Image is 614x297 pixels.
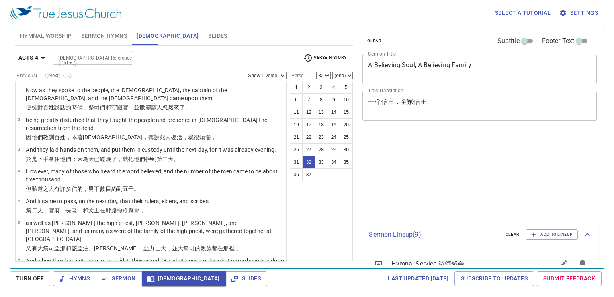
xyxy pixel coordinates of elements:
[178,245,240,252] wg2532: 大祭司
[148,274,220,284] span: [DEMOGRAPHIC_DATA]
[55,53,117,62] input: Type Bible Reference
[495,8,551,18] span: Select a tutorial
[111,186,140,192] wg706: 約
[388,274,448,284] span: Last updated [DATE]
[142,271,226,286] button: [DEMOGRAPHIC_DATA]
[302,93,315,106] button: 7
[49,156,180,162] wg5495: 拿住他們
[139,104,190,111] wg2532: 撒都該人
[290,156,303,169] button: 31
[362,36,386,46] button: clear
[100,207,145,214] wg1122: 在
[501,230,524,239] button: clear
[290,73,303,78] label: Verse
[315,81,327,94] button: 3
[492,6,554,21] button: Select a tutorial
[123,186,139,192] wg1096: 五
[123,104,191,111] wg2411: 官
[88,156,179,162] wg1063: 天已經
[315,93,327,106] button: 8
[315,131,327,144] button: 23
[26,244,284,252] p: 又有
[18,117,20,122] span: 2
[18,169,20,173] span: 4
[157,156,180,162] wg1519: 第二天
[72,186,140,192] wg4183: 信
[302,131,315,144] button: 22
[96,271,142,286] button: Sermon
[37,186,140,192] wg191: 道
[212,245,240,252] wg1085: 都在那裡，
[88,245,240,252] wg2533: 、[PERSON_NAME]
[166,245,240,252] wg223: ，並
[302,106,315,119] button: 12
[26,257,284,273] p: And when they had set them in the midst, they asked, "By what power or by what name have you done...
[185,104,191,111] wg2186: 。
[537,271,602,286] a: Submit Feedback
[26,197,210,205] p: And it came to pass, on the next day, that their rulers, elders, and scribes,
[302,118,315,131] button: 17
[65,134,216,140] wg2992: ，本著
[461,274,528,284] span: Subscribe to Updates
[117,186,140,192] wg5616: 到
[139,207,145,214] wg4863: ，
[201,245,240,252] wg1537: 親族
[315,106,327,119] button: 13
[340,93,352,106] button: 10
[302,156,315,169] button: 32
[26,86,284,102] p: Now as they spoke to the people, the [DEMOGRAPHIC_DATA], the captain of the [DEMOGRAPHIC_DATA], a...
[327,118,340,131] button: 19
[340,143,352,156] button: 30
[561,8,598,18] span: Settings
[60,207,145,214] wg758: 、長老
[26,155,276,163] p: 於是
[77,207,145,214] wg4245: ，和
[391,259,534,269] span: Hymnal Service 诗颂聚会
[368,98,591,113] textarea: 一个信主，全家信主
[88,207,145,214] wg2532: 文士
[327,81,340,94] button: 4
[290,93,303,106] button: 6
[26,185,284,193] p: 但
[18,258,20,262] span: 7
[327,131,340,144] button: 24
[208,31,227,41] span: Slides
[53,271,96,286] button: Hymns
[315,143,327,156] button: 28
[497,36,520,46] span: Subtitle
[143,134,217,140] wg2424: ，傳說
[226,271,267,286] button: Slides
[72,245,240,252] wg2532: 該亞法
[128,207,145,214] wg2419: 聚會
[10,6,121,20] img: True Jesus Church
[43,134,217,140] wg846: 教訓
[315,156,327,169] button: 33
[81,31,127,41] span: Sermon Hymns
[43,207,145,214] wg839: ，官府
[26,167,284,184] p: However, many of those who heard the word believed; and the number of the men came to be about fi...
[37,156,180,162] wg2532: 下
[37,245,240,252] wg2532: 大祭司
[26,146,276,154] p: And they laid hands on them, and put them in custody until the next day, for it was already evening.
[102,274,135,284] span: Sermon
[26,133,284,141] p: 因
[16,274,44,284] span: Turn Off
[298,52,351,64] button: Verse History
[303,53,346,63] span: Verse History
[526,229,578,240] button: Add to Lineup
[340,106,352,119] button: 15
[65,245,240,252] wg452: 和
[100,186,139,192] wg435: 數目
[340,131,352,144] button: 25
[359,129,551,218] iframe: from-child
[290,143,303,156] button: 26
[59,274,90,284] span: Hymns
[128,186,139,192] wg4002: 千
[340,156,352,169] button: 35
[211,134,216,140] wg1278: ，
[106,104,191,111] wg2409: 和
[543,274,595,284] span: Submit Feedback
[171,134,216,140] wg3498: 復活
[195,245,240,252] wg748: 的
[43,186,140,192] wg3056: 之人有許多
